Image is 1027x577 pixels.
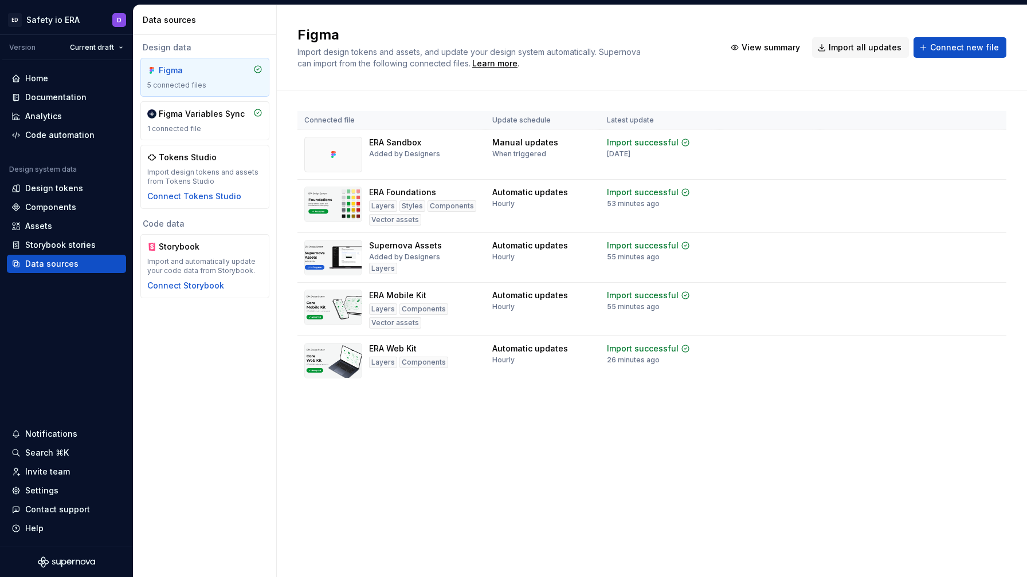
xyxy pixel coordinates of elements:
[607,149,630,159] div: [DATE]
[492,149,546,159] div: When triggered
[7,500,126,519] button: Contact support
[369,263,397,274] div: Layers
[607,137,679,148] div: Import successful
[471,60,519,68] span: .
[147,280,224,291] button: Connect Storybook
[428,200,476,212] div: Components
[7,519,126,538] button: Help
[492,343,568,354] div: Automatic updates
[369,240,442,251] div: Supernova Assets
[7,217,126,235] a: Assets
[7,236,126,254] a: Storybook stories
[140,42,269,53] div: Design data
[7,107,126,125] a: Analytics
[369,187,436,198] div: ERA Foundations
[369,137,421,148] div: ERA Sandbox
[140,218,269,230] div: Code data
[399,200,425,212] div: Styles
[7,444,126,462] button: Search ⌘K
[2,7,131,32] button: EDSafety io ERAD
[25,110,62,122] div: Analytics
[492,137,558,148] div: Manual updates
[25,466,70,477] div: Invite team
[297,111,485,130] th: Connected file
[7,255,126,273] a: Data sources
[147,168,262,186] div: Import design tokens and assets from Tokens Studio
[7,425,126,443] button: Notifications
[25,201,76,213] div: Components
[725,37,808,58] button: View summary
[607,302,660,311] div: 55 minutes ago
[607,240,679,251] div: Import successful
[117,15,121,25] div: D
[147,81,262,90] div: 5 connected files
[297,26,711,44] h2: Figma
[492,199,515,208] div: Hourly
[492,240,568,251] div: Automatic updates
[147,124,262,133] div: 1 connected file
[492,290,568,301] div: Automatic updates
[369,200,397,212] div: Layers
[7,69,126,88] a: Home
[472,58,518,69] a: Learn more
[159,65,214,76] div: Figma
[25,73,48,84] div: Home
[147,191,241,202] button: Connect Tokens Studio
[607,343,679,354] div: Import successful
[7,126,126,144] a: Code automation
[147,257,262,275] div: Import and automatically update your code data from Storybook.
[492,252,515,262] div: Hourly
[829,42,901,53] span: Import all updates
[914,37,1006,58] button: Connect new file
[607,290,679,301] div: Import successful
[25,447,69,459] div: Search ⌘K
[25,92,87,103] div: Documentation
[812,37,909,58] button: Import all updates
[9,165,77,174] div: Design system data
[369,343,417,354] div: ERA Web Kit
[7,179,126,197] a: Design tokens
[159,108,245,120] div: Figma Variables Sync
[7,463,126,481] a: Invite team
[369,149,440,159] div: Added by Designers
[70,43,114,52] span: Current draft
[25,129,95,141] div: Code automation
[65,39,128,56] button: Current draft
[369,303,397,315] div: Layers
[8,13,22,27] div: ED
[25,428,77,440] div: Notifications
[492,302,515,311] div: Hourly
[25,504,90,515] div: Contact support
[143,14,272,26] div: Data sources
[369,357,397,368] div: Layers
[607,187,679,198] div: Import successful
[25,523,44,534] div: Help
[25,485,58,496] div: Settings
[369,252,440,262] div: Added by Designers
[492,355,515,365] div: Hourly
[369,290,426,301] div: ERA Mobile Kit
[399,357,448,368] div: Components
[369,317,421,329] div: Vector assets
[7,88,126,106] a: Documentation
[159,152,217,163] div: Tokens Studio
[742,42,800,53] span: View summary
[492,187,568,198] div: Automatic updates
[7,198,126,216] a: Components
[25,183,83,194] div: Design tokens
[26,14,80,26] div: Safety io ERA
[25,220,52,232] div: Assets
[369,214,421,226] div: Vector assets
[485,111,600,130] th: Update schedule
[159,241,214,252] div: Storybook
[140,101,269,140] a: Figma Variables Sync1 connected file
[607,252,660,262] div: 55 minutes ago
[297,47,643,68] span: Import design tokens and assets, and update your design system automatically. Supernova can impor...
[607,199,660,208] div: 53 minutes ago
[399,303,448,315] div: Components
[38,556,95,568] svg: Supernova Logo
